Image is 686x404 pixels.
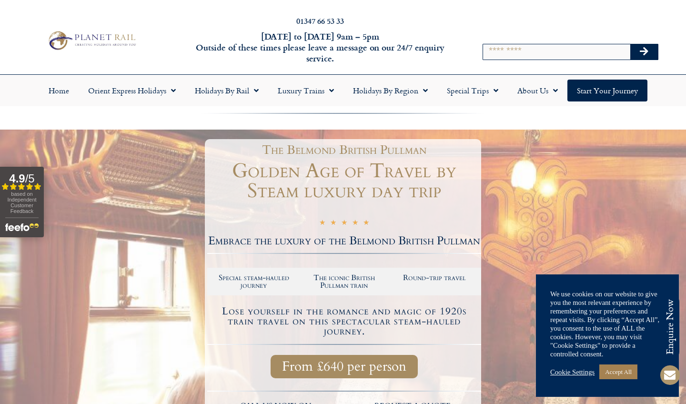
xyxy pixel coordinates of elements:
nav: Menu [5,80,681,101]
h2: The iconic British Pullman train [304,274,385,289]
h2: Special steam-hauled journey [213,274,294,289]
a: Holidays by Rail [185,80,268,101]
div: 5/5 [319,217,369,229]
a: Holidays by Region [343,80,437,101]
a: 01347 66 53 33 [296,15,344,26]
h1: The Belmond British Pullman [212,144,476,156]
span: From £640 per person [282,361,406,373]
a: Orient Express Holidays [79,80,185,101]
i: ★ [363,218,369,229]
div: We use cookies on our website to give you the most relevant experience by remembering your prefer... [550,290,665,358]
a: Special Trips [437,80,508,101]
img: Planet Rail Train Holidays Logo [45,29,139,52]
a: Cookie Settings [550,368,595,376]
a: Luxury Trains [268,80,343,101]
h4: Lose yourself in the romance and magic of 1920s train travel on this spectacular steam-hauled jou... [209,306,480,336]
a: From £640 per person [271,355,418,378]
h2: Embrace the luxury of the Belmond British Pullman [207,235,481,247]
h2: Round-trip travel [394,274,475,282]
a: Home [39,80,79,101]
i: ★ [330,218,336,229]
h6: [DATE] to [DATE] 9am – 5pm Outside of these times please leave a message on our 24/7 enquiry serv... [185,31,455,64]
h1: Golden Age of Travel by Steam luxury day trip [207,161,481,201]
a: Start your Journey [567,80,647,101]
i: ★ [341,218,347,229]
a: Accept All [599,364,637,379]
button: Search [630,44,658,60]
a: About Us [508,80,567,101]
i: ★ [352,218,358,229]
i: ★ [319,218,325,229]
